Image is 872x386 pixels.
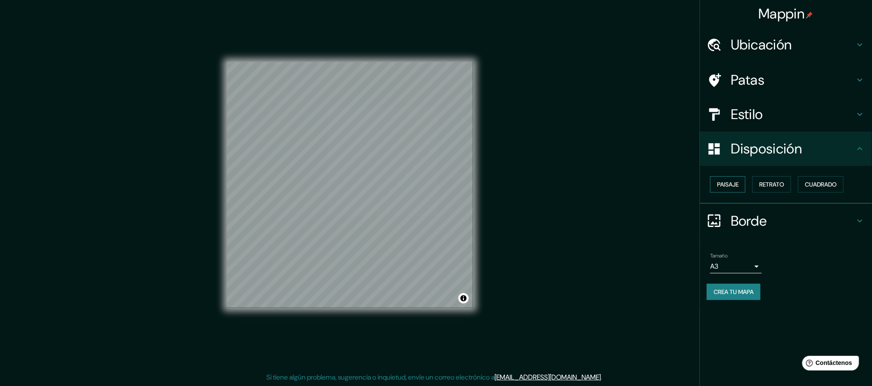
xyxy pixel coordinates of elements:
[700,63,872,97] div: Patas
[731,140,802,158] font: Disposición
[603,372,604,382] font: .
[759,181,784,188] font: Retrato
[710,260,762,273] div: A3
[717,181,739,188] font: Paisaje
[710,252,728,259] font: Tamaño
[495,373,601,382] a: [EMAIL_ADDRESS][DOMAIN_NAME]
[714,288,754,296] font: Crea tu mapa
[604,372,606,382] font: .
[700,28,872,62] div: Ubicación
[710,262,718,271] font: A3
[798,176,844,193] button: Cuadrado
[267,373,495,382] font: Si tiene algún problema, sugerencia o inquietud, envíe un correo electrónico a
[700,97,872,132] div: Estilo
[700,132,872,166] div: Disposición
[805,181,837,188] font: Cuadrado
[707,284,761,300] button: Crea tu mapa
[731,36,792,54] font: Ubicación
[458,293,469,303] button: Activar o desactivar atribución
[700,204,872,238] div: Borde
[759,5,805,23] font: Mappin
[806,12,813,18] img: pin-icon.png
[752,176,791,193] button: Retrato
[731,212,767,230] font: Borde
[731,105,763,123] font: Estilo
[710,176,745,193] button: Paisaje
[795,352,863,377] iframe: Lanzador de widgets de ayuda
[601,373,603,382] font: .
[227,62,473,308] canvas: Mapa
[731,71,765,89] font: Patas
